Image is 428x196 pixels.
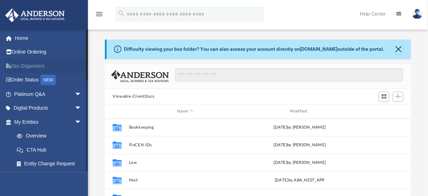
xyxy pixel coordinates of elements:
[5,73,92,87] a: Order StatusNEW
[379,92,389,102] button: Switch to Grid View
[5,31,92,45] a: Home
[95,13,103,18] a: menu
[124,45,384,53] div: Difficulty viewing your box folder? You can also access your account directly on outside of the p...
[129,178,241,183] button: Mail
[412,9,423,19] img: User Pic
[3,8,67,22] img: Anderson Advisors Platinum Portal
[108,108,126,115] div: id
[129,160,241,165] button: Law
[5,45,92,59] a: Online Ordering
[95,10,103,18] i: menu
[5,115,92,129] a: My Entitiesarrow_drop_down
[244,124,356,131] div: [DATE] by [PERSON_NAME]
[129,108,241,115] div: Name
[113,93,154,100] button: Viewable-ClientDocs
[393,92,403,102] button: Add
[5,101,92,115] a: Digital Productsarrow_drop_down
[75,101,89,116] span: arrow_drop_down
[10,171,92,185] a: Binder Walkthrough
[75,87,89,102] span: arrow_drop_down
[10,157,92,171] a: Entity Change Request
[300,46,338,52] a: [DOMAIN_NAME]
[394,44,404,54] button: Close
[244,142,356,148] div: [DATE] by [PERSON_NAME]
[244,160,356,166] div: [DATE] by [PERSON_NAME]
[359,108,408,115] div: id
[175,68,403,82] input: Search files and folders
[40,75,56,85] div: NEW
[5,87,92,101] a: Platinum Q&Aarrow_drop_down
[5,59,92,73] a: Tax Organizers
[10,129,92,143] a: Overview
[118,10,125,17] i: search
[244,177,356,184] div: [DATE] by ABA_NEST_APP
[244,108,356,115] div: Modified
[10,143,92,157] a: CTA Hub
[129,143,241,147] button: FinCEN IDs
[129,125,241,130] button: Bookkeeping
[75,115,89,129] span: arrow_drop_down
